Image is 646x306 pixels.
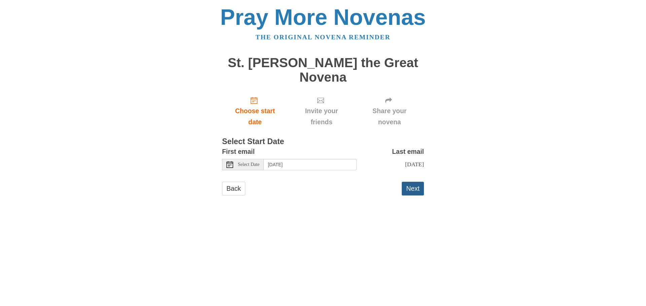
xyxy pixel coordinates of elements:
[402,182,424,195] button: Next
[392,146,424,157] label: Last email
[222,137,424,146] h3: Select Start Date
[355,91,424,131] div: Click "Next" to confirm your start date first.
[295,105,348,128] span: Invite your friends
[229,105,281,128] span: Choose start date
[238,162,259,167] span: Select Date
[222,146,255,157] label: First email
[222,182,245,195] a: Back
[288,91,355,131] div: Click "Next" to confirm your start date first.
[222,91,288,131] a: Choose start date
[220,5,426,30] a: Pray More Novenas
[405,161,424,168] span: [DATE]
[362,105,417,128] span: Share your novena
[222,56,424,84] h1: St. [PERSON_NAME] the Great Novena
[256,34,391,41] a: The original novena reminder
